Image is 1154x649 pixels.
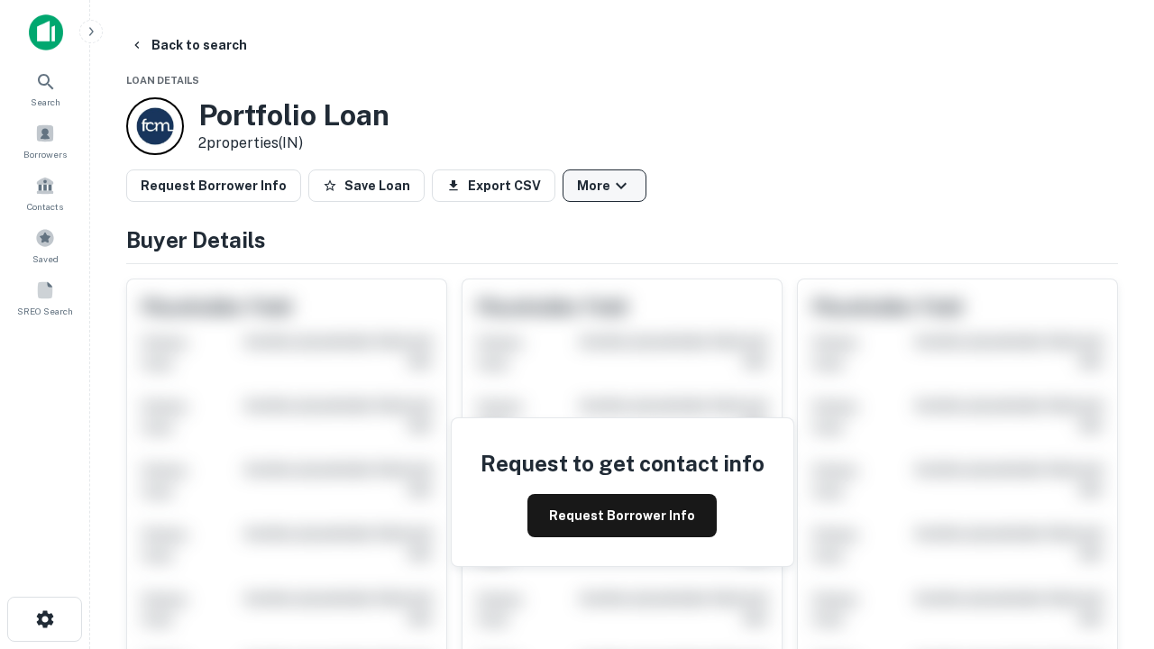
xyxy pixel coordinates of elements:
[5,116,85,165] a: Borrowers
[5,273,85,322] a: SREO Search
[563,169,646,202] button: More
[27,199,63,214] span: Contacts
[29,14,63,50] img: capitalize-icon.png
[17,304,73,318] span: SREO Search
[31,95,60,109] span: Search
[198,98,389,133] h3: Portfolio Loan
[481,447,765,480] h4: Request to get contact info
[126,75,199,86] span: Loan Details
[32,251,59,266] span: Saved
[1064,447,1154,534] iframe: Chat Widget
[198,133,389,154] p: 2 properties (IN)
[5,64,85,113] a: Search
[5,169,85,217] a: Contacts
[308,169,425,202] button: Save Loan
[126,169,301,202] button: Request Borrower Info
[23,147,67,161] span: Borrowers
[527,494,717,537] button: Request Borrower Info
[5,221,85,270] a: Saved
[123,29,254,61] button: Back to search
[126,224,1118,256] h4: Buyer Details
[432,169,555,202] button: Export CSV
